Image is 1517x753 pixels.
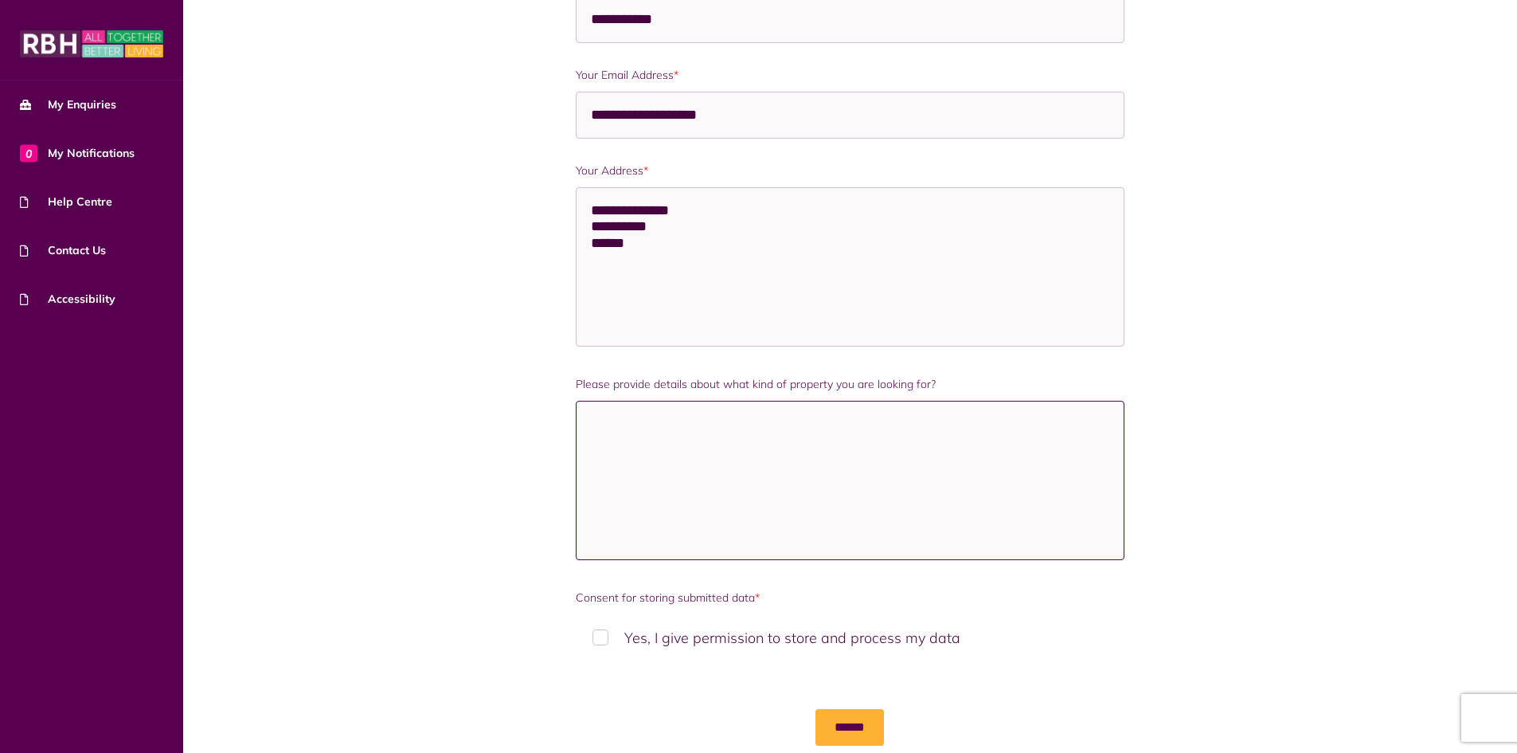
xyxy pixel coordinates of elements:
[576,614,1124,661] label: Yes, I give permission to store and process my data
[576,376,1124,393] label: Please provide details about what kind of property you are looking for?
[576,163,1124,179] label: Your Address
[20,28,163,60] img: MyRBH
[20,144,37,162] span: 0
[20,291,115,308] span: Accessibility
[576,67,1124,84] label: Your Email Address
[20,242,106,259] span: Contact Us
[20,145,135,162] span: My Notifications
[576,590,1124,606] label: Consent for storing submitted data
[20,96,116,113] span: My Enquiries
[20,194,112,210] span: Help Centre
